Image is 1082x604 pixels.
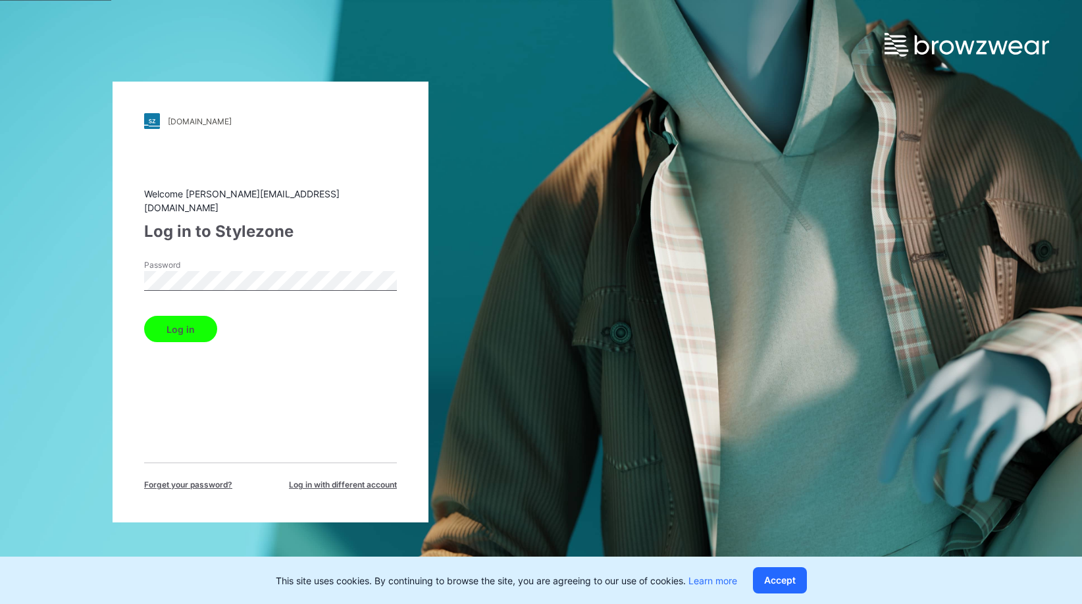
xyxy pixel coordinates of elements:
[276,574,737,588] p: This site uses cookies. By continuing to browse the site, you are agreeing to our use of cookies.
[289,479,397,491] span: Log in with different account
[885,33,1049,57] img: browzwear-logo.e42bd6dac1945053ebaf764b6aa21510.svg
[144,316,217,342] button: Log in
[144,113,397,129] a: [DOMAIN_NAME]
[688,575,737,586] a: Learn more
[144,479,232,491] span: Forget your password?
[144,113,160,129] img: stylezone-logo.562084cfcfab977791bfbf7441f1a819.svg
[753,567,807,593] button: Accept
[168,116,232,126] div: [DOMAIN_NAME]
[144,259,236,271] label: Password
[144,187,397,214] div: Welcome [PERSON_NAME][EMAIL_ADDRESS][DOMAIN_NAME]
[144,220,397,243] div: Log in to Stylezone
